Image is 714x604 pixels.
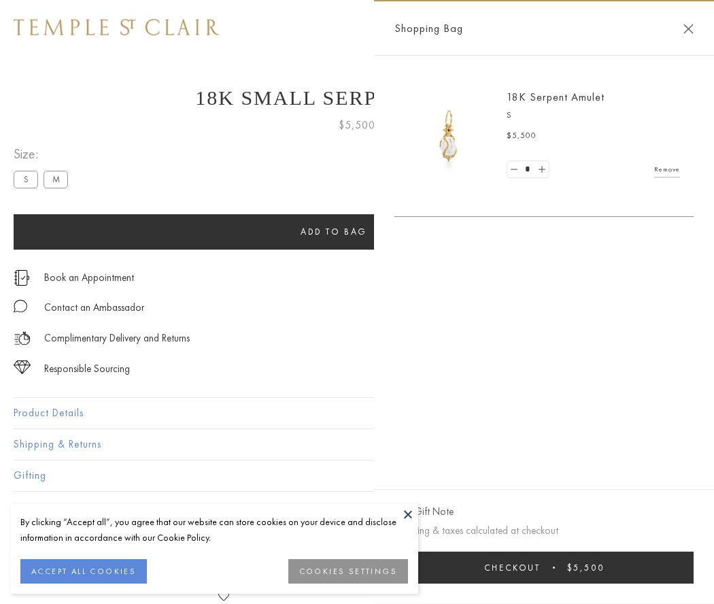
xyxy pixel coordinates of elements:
[683,24,694,34] button: Close Shopping Bag
[14,214,654,250] button: Add to bag
[507,129,537,143] span: $5,500
[14,330,31,347] img: icon_delivery.svg
[288,559,408,584] button: COOKIES SETTINGS
[14,429,700,460] button: Shipping & Returns
[14,86,700,110] h1: 18K Small Serpent Amulet
[394,503,454,520] button: Add Gift Note
[394,552,694,584] button: Checkout $5,500
[20,559,147,584] button: ACCEPT ALL COOKIES
[14,360,31,374] img: icon_sourcing.svg
[14,143,73,165] span: Size:
[14,171,38,188] label: S
[44,360,130,377] div: Responsible Sourcing
[44,171,68,188] label: M
[44,270,134,285] a: Book an Appointment
[14,299,27,313] img: MessageIcon-01_2.svg
[408,95,490,177] img: P51836-E11SERPPV
[654,162,680,177] a: Remove
[484,562,541,573] span: Checkout
[507,109,680,122] p: S
[44,299,144,316] div: Contact an Ambassador
[301,226,367,237] span: Add to bag
[394,20,463,37] span: Shopping Bag
[14,270,30,286] img: icon_appointment.svg
[339,116,375,134] span: $5,500
[20,514,408,546] div: By clicking “Accept all”, you agree that our website can store cookies on your device and disclos...
[394,522,694,539] p: Shipping & taxes calculated at checkout
[14,460,700,491] button: Gifting
[507,90,605,104] a: 18K Serpent Amulet
[44,330,190,347] p: Complimentary Delivery and Returns
[534,161,548,178] a: Set quantity to 2
[567,562,605,573] span: $5,500
[507,161,521,178] a: Set quantity to 0
[14,19,219,35] img: Temple St. Clair
[14,398,700,429] button: Product Details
